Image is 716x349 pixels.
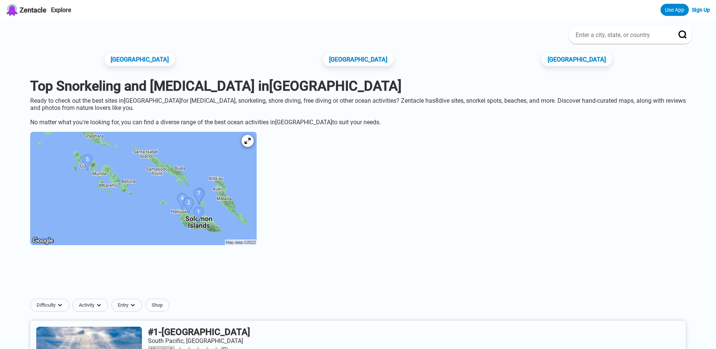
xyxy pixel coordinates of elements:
[79,302,94,308] span: Activity
[57,302,63,308] img: dropdown caret
[575,31,668,39] input: Enter a city, state, or country
[105,53,175,66] a: [GEOGRAPHIC_DATA]
[323,53,393,66] a: [GEOGRAPHIC_DATA]
[6,4,46,16] a: Zentacle logoZentacle
[96,302,102,308] img: dropdown caret
[145,299,169,312] a: Shop
[30,132,257,245] img: Solomon Islands dive site map
[24,126,263,253] a: Solomon Islands dive site map
[24,97,692,126] div: Ready to check out the best sites in [GEOGRAPHIC_DATA] for [MEDICAL_DATA], snorkeling, shore divi...
[72,299,111,312] button: Activitydropdown caret
[6,4,18,16] img: Zentacle logo
[20,6,46,14] span: Zentacle
[130,302,136,308] img: dropdown caret
[542,53,612,66] a: [GEOGRAPHIC_DATA]
[30,299,72,312] button: Difficultydropdown caret
[30,78,686,94] h1: Top Snorkeling and [MEDICAL_DATA] in [GEOGRAPHIC_DATA]
[661,4,689,16] a: Use App
[51,6,71,14] a: Explore
[111,299,145,312] button: Entrydropdown caret
[692,7,710,13] a: Sign Up
[118,302,128,308] span: Entry
[37,302,55,308] span: Difficulty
